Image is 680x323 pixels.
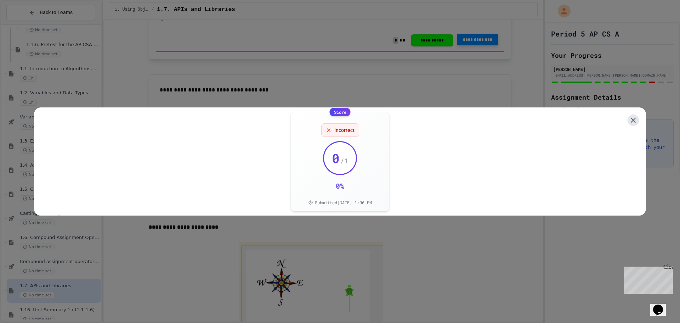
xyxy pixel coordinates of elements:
[315,200,372,205] span: Submitted [DATE] 1:06 PM
[330,108,351,116] div: Score
[340,156,348,166] span: / 1
[336,181,344,191] div: 0 %
[332,151,340,165] span: 0
[650,295,673,316] iframe: chat widget
[334,127,355,134] span: Incorrect
[3,3,49,45] div: Chat with us now!Close
[621,264,673,294] iframe: chat widget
